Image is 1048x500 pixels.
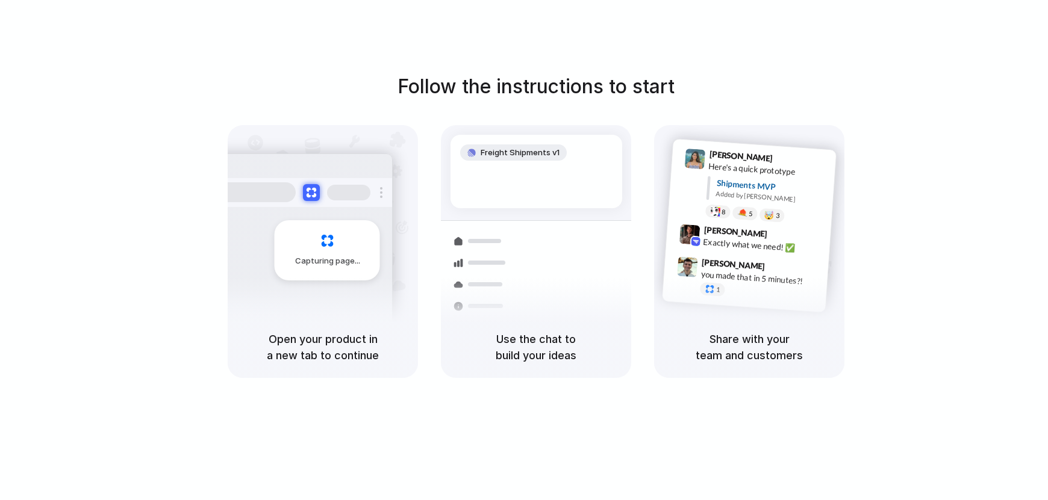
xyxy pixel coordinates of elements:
div: Shipments MVP [716,177,828,197]
div: 🤯 [764,211,775,220]
span: 5 [749,211,753,217]
span: 9:47 AM [769,261,793,276]
span: 1 [716,286,720,293]
span: Freight Shipments v1 [481,147,560,159]
span: 3 [776,212,780,219]
span: 9:41 AM [776,153,801,168]
span: 9:42 AM [771,229,796,243]
span: [PERSON_NAME] [702,256,766,273]
div: you made that in 5 minutes?! [700,268,821,288]
h5: Share with your team and customers [669,331,830,363]
div: Exactly what we need! ✅ [703,235,823,256]
span: [PERSON_NAME] [709,147,773,165]
h1: Follow the instructions to start [398,72,675,101]
div: Here's a quick prototype [708,160,829,181]
span: Capturing page [295,255,362,267]
span: 8 [722,209,726,215]
div: Added by [PERSON_NAME] [716,189,826,206]
h5: Open your product in a new tab to continue [242,331,404,363]
span: [PERSON_NAME] [703,223,767,241]
h5: Use the chat to build your ideas [455,331,617,363]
